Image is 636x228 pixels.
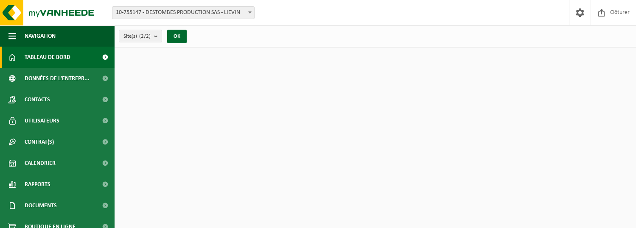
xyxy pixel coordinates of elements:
button: Site(s)(2/2) [119,30,162,42]
span: 10-755147 - DESTOMBES PRODUCTION SAS - LIEVIN [112,6,255,19]
span: Tableau de bord [25,47,70,68]
span: 10-755147 - DESTOMBES PRODUCTION SAS - LIEVIN [112,7,254,19]
button: OK [167,30,187,43]
span: Documents [25,195,57,216]
span: Contacts [25,89,50,110]
span: Contrat(s) [25,131,54,153]
span: Site(s) [123,30,151,43]
count: (2/2) [139,33,151,39]
span: Utilisateurs [25,110,59,131]
span: Rapports [25,174,50,195]
span: Navigation [25,25,56,47]
span: Données de l'entrepr... [25,68,90,89]
span: Calendrier [25,153,56,174]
